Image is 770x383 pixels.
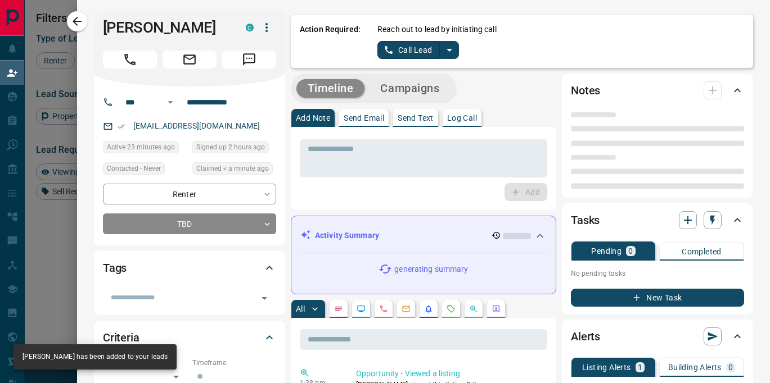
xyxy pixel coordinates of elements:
[571,323,744,350] div: Alerts
[118,122,125,130] svg: Email Verified
[369,79,451,98] button: Campaigns
[492,304,501,313] svg: Agent Actions
[256,290,272,306] button: Open
[571,327,600,345] h2: Alerts
[571,81,600,99] h2: Notes
[296,79,365,98] button: Timeline
[222,51,276,69] span: Message
[103,141,187,157] div: Mon Aug 18 2025
[103,324,276,351] div: Criteria
[133,121,260,130] a: [EMAIL_ADDRESS][DOMAIN_NAME]
[22,348,168,366] div: [PERSON_NAME] has been added to your leads
[571,77,744,104] div: Notes
[682,248,722,256] p: Completed
[103,329,139,346] h2: Criteria
[196,163,269,174] span: Claimed < a minute ago
[424,304,433,313] svg: Listing Alerts
[103,51,157,69] span: Call
[377,41,459,59] div: split button
[192,358,276,368] p: Timeframe:
[246,24,254,31] div: condos.ca
[107,142,175,153] span: Active 23 minutes ago
[356,368,543,380] p: Opportunity - Viewed a listing
[398,114,434,122] p: Send Text
[296,114,330,122] p: Add Note
[447,114,477,122] p: Log Call
[377,41,440,59] button: Call Lead
[571,289,744,307] button: New Task
[582,363,631,371] p: Listing Alerts
[357,304,366,313] svg: Lead Browsing Activity
[571,211,600,229] h2: Tasks
[103,259,127,277] h2: Tags
[638,363,642,371] p: 1
[315,230,379,241] p: Activity Summary
[334,304,343,313] svg: Notes
[107,163,161,174] span: Contacted - Never
[103,213,276,234] div: TBD
[628,247,633,255] p: 0
[164,95,177,109] button: Open
[196,142,265,153] span: Signed up 2 hours ago
[192,141,276,157] div: Mon Aug 18 2025
[394,263,468,275] p: generating summary
[300,225,547,246] div: Activity Summary
[192,162,276,178] div: Mon Aug 18 2025
[163,51,217,69] span: Email
[300,24,361,59] p: Action Required:
[571,207,744,234] div: Tasks
[103,19,229,37] h1: [PERSON_NAME]
[377,24,497,35] p: Reach out to lead by initiating call
[728,363,733,371] p: 0
[344,114,384,122] p: Send Email
[447,304,456,313] svg: Requests
[402,304,411,313] svg: Emails
[591,247,622,255] p: Pending
[469,304,478,313] svg: Opportunities
[571,265,744,282] p: No pending tasks
[668,363,722,371] p: Building Alerts
[296,305,305,313] p: All
[103,254,276,281] div: Tags
[379,304,388,313] svg: Calls
[103,184,276,204] div: Renter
